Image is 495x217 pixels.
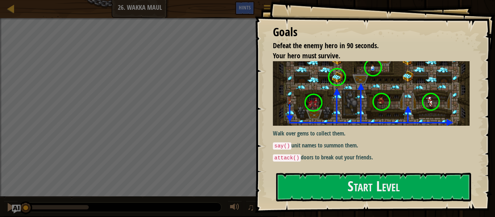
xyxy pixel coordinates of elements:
[247,202,254,213] span: ♫
[239,4,251,11] span: Hints
[12,205,21,213] button: Ask AI
[264,41,468,51] li: Defeat the enemy hero in 90 seconds.
[273,129,470,138] p: Walk over gems to collect them.
[228,201,242,216] button: Adjust volume
[276,173,471,201] button: Start Level
[264,51,468,61] li: Your hero must survive.
[273,154,301,162] code: attack()
[273,41,379,50] span: Defeat the enemy hero in 90 seconds.
[273,51,340,60] span: Your hero must survive.
[273,24,470,41] div: Goals
[273,153,470,162] p: doors to break out your friends.
[273,142,291,150] code: say()
[273,61,470,126] img: Wakka maul
[273,141,470,150] p: unit names to summon them.
[246,201,258,216] button: ♫
[4,201,18,216] button: Ctrl + P: Pause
